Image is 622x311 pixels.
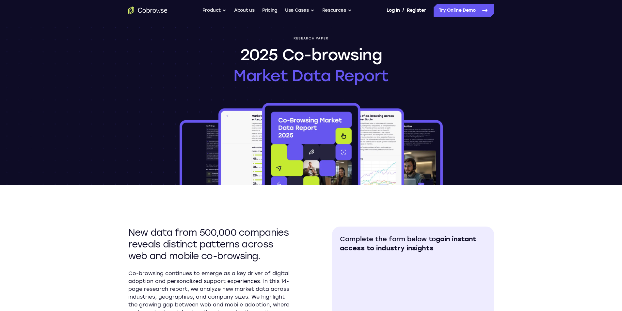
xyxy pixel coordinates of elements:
p: Research paper [294,37,329,40]
span: / [402,7,404,14]
h2: Complete the form below to [340,234,486,253]
a: Go to the home page [128,7,167,14]
img: 2025 Co-browsing Market Data Report [178,102,444,185]
a: About us [234,4,254,17]
span: gain instant access to industry insights [340,235,476,252]
h2: New data from 500,000 companies reveals distinct patterns across web and mobile co-browsing. [128,227,290,262]
h1: 2025 Co-browsing [233,44,389,86]
a: Pricing [262,4,277,17]
a: Try Online Demo [434,4,494,17]
button: Product [202,4,227,17]
a: Register [407,4,426,17]
button: Resources [322,4,352,17]
span: Market Data Report [233,65,389,86]
a: Log In [387,4,400,17]
button: Use Cases [285,4,314,17]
